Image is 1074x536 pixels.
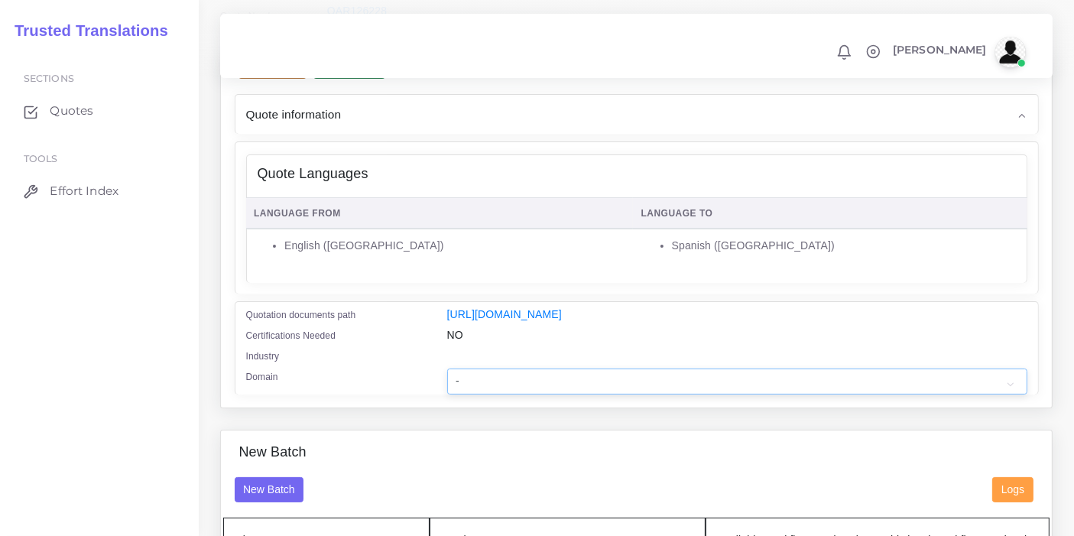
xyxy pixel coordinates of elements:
h4: Quote Languages [258,166,368,183]
span: Quote information [246,106,342,123]
span: Sections [24,73,74,84]
a: Quotes [11,95,187,127]
a: New Batch [235,482,304,495]
li: Spanish ([GEOGRAPHIC_DATA]) [672,238,1019,254]
a: Effort Index [11,175,187,207]
label: Certifications Needed [246,329,336,343]
th: Language From [246,198,634,229]
div: NO [436,327,1039,348]
img: avatar [995,37,1026,67]
h2: Trusted Translations [4,21,168,40]
label: Industry [246,349,280,363]
th: Language To [633,198,1027,229]
a: [PERSON_NAME]avatar [885,37,1031,67]
div: Quote information [235,95,1038,134]
span: Tools [24,153,58,164]
span: Effort Index [50,183,118,200]
a: [URL][DOMAIN_NAME] [447,308,562,320]
li: English ([GEOGRAPHIC_DATA]) [284,238,625,254]
h4: New Batch [239,444,307,461]
label: Domain [246,370,278,384]
a: Trusted Translations [4,18,168,44]
span: [PERSON_NAME] [893,44,987,55]
button: Logs [992,477,1033,503]
span: Logs [1001,483,1024,495]
span: Quotes [50,102,93,119]
button: New Batch [235,477,304,503]
label: Quotation documents path [246,308,356,322]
